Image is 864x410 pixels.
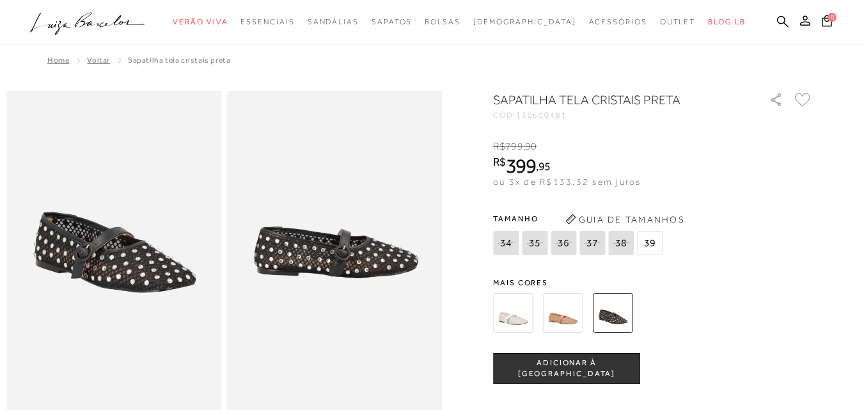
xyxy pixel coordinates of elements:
[525,141,537,152] span: 90
[473,10,576,34] a: noSubCategoriesText
[240,10,294,34] a: categoryNavScreenReaderText
[523,141,537,152] i: ,
[308,17,359,26] span: Sandálias
[708,10,745,34] a: BLOG LB
[660,10,696,34] a: categoryNavScreenReaderText
[561,209,689,230] button: Guia de Tamanhos
[372,10,412,34] a: categoryNavScreenReaderText
[493,177,641,187] span: ou 3x de R$133,32 sem juros
[372,17,412,26] span: Sapatos
[173,10,228,34] a: categoryNavScreenReaderText
[493,91,733,109] h1: SAPATILHA TELA CRISTAIS PRETA
[493,293,533,333] img: SAPATILHA EM TELA OFF WHITE COM CRISTAIS
[173,17,228,26] span: Verão Viva
[473,17,576,26] span: [DEMOGRAPHIC_DATA]
[538,159,551,173] span: 95
[543,293,583,333] img: SAPATILHA TELA CRISTAIS BLUSH
[425,17,460,26] span: Bolsas
[425,10,460,34] a: categoryNavScreenReaderText
[522,231,547,255] span: 35
[128,56,230,65] span: SAPATILHA TELA CRISTAIS PRETA
[608,231,634,255] span: 38
[493,141,505,152] i: R$
[505,141,522,152] span: 799
[493,231,519,255] span: 34
[493,279,813,287] span: Mais cores
[240,17,294,26] span: Essenciais
[516,111,567,120] span: 130600481
[493,209,666,228] span: Tamanho
[579,231,605,255] span: 37
[708,17,745,26] span: BLOG LB
[551,231,576,255] span: 36
[589,17,647,26] span: Acessórios
[828,13,837,22] span: 0
[494,358,640,380] span: ADICIONAR À [GEOGRAPHIC_DATA]
[660,17,696,26] span: Outlet
[506,154,536,177] span: 399
[493,156,506,168] i: R$
[589,10,647,34] a: categoryNavScreenReaderText
[637,231,663,255] span: 39
[493,353,640,384] button: ADICIONAR À [GEOGRAPHIC_DATA]
[536,161,551,172] i: ,
[593,293,632,333] img: SAPATILHA TELA CRISTAIS PRETA
[818,14,836,31] button: 0
[47,56,69,65] a: Home
[493,111,749,119] div: CÓD:
[87,56,110,65] a: Voltar
[308,10,359,34] a: categoryNavScreenReaderText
